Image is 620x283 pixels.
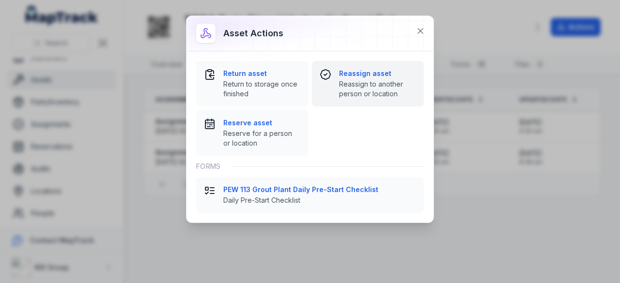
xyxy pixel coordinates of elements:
button: Return assetReturn to storage once finished [196,61,308,106]
button: PEW 113 Grout Plant Daily Pre-Start ChecklistDaily Pre-Start Checklist [196,177,424,213]
div: Forms [196,156,424,177]
strong: Return asset [223,69,300,78]
h3: Asset actions [223,27,283,40]
button: Reassign assetReassign to another person or location [312,61,424,106]
strong: Reserve asset [223,118,300,128]
strong: PEW 113 Grout Plant Daily Pre-Start Checklist [223,185,416,194]
button: Reserve assetReserve for a person or location [196,110,308,156]
span: Return to storage once finished [223,79,300,99]
span: Reserve for a person or location [223,129,300,148]
strong: Reassign asset [339,69,416,78]
span: Daily Pre-Start Checklist [223,195,416,205]
span: Reassign to another person or location [339,79,416,99]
